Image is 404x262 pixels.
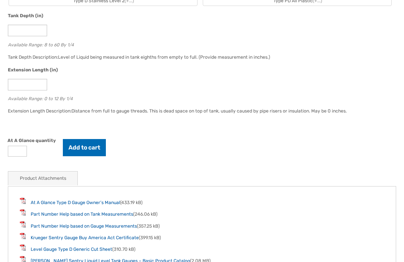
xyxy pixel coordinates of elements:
[71,108,347,114] div: Distance from full to gauge threads. This is dead space on top of tank, usually caused by pipe ri...
[20,244,385,253] li: (310.70 kB)
[8,108,71,114] span: Extension Length Description:
[20,233,385,241] li: (399.15 kB)
[31,247,112,252] a: Level Gauge Type D Generic Cut Sheet
[31,212,133,217] a: Part Number Help based on Tank Measurements
[31,224,137,229] a: Part Number Help based on Gauge Measurements
[63,139,106,156] button: Add to cart
[8,67,58,73] span: Extension Length (in)
[20,209,385,218] li: (246.06 kB)
[31,235,139,240] a: Krueger Sentry Gauge Buy America Act Certificate
[20,172,66,185] a: Product Attachments
[8,13,43,18] span: Tank Depth (in)
[8,40,392,47] div: Available Range: 8 to 60 By 1/4
[20,198,385,206] li: (433.19 kB)
[8,146,27,157] input: Product quantity
[8,55,58,60] span: Tank Depth Description:
[58,55,270,60] div: Level of Liquid being measured in tank eighths from empty to full. (Provide measurement in inches.)
[8,94,392,101] div: Available Range: 0 to 12 By 1/4
[20,221,385,230] li: (357.25 kB)
[31,200,120,205] a: At A Glance Type D Gauge Owner’s Manual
